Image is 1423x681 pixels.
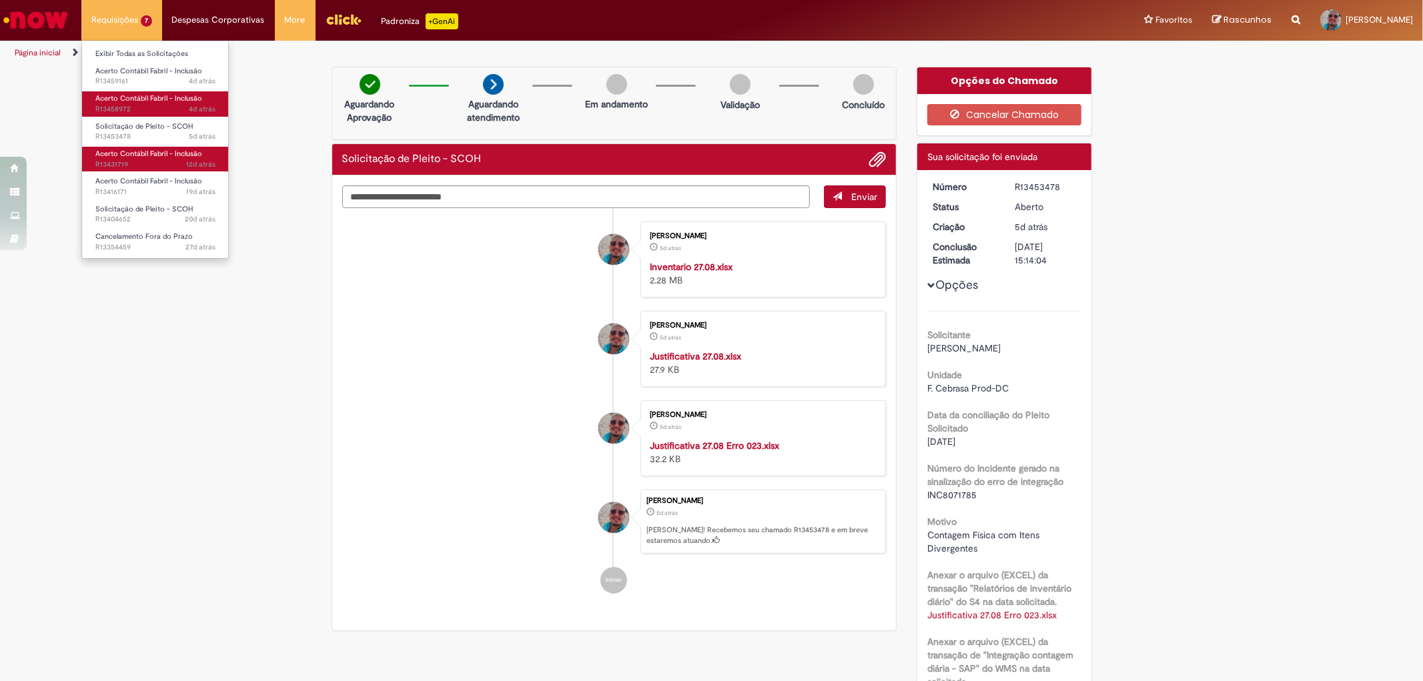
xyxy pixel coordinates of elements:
span: Contagem Física com Itens Divergentes [927,529,1042,554]
p: Aguardando Aprovação [338,97,402,124]
time: 27/08/2025 16:12:43 [660,423,681,431]
ul: Requisições [81,40,229,259]
span: 4d atrás [189,76,215,86]
span: 19d atrás [186,187,215,197]
div: 27/08/2025 16:14:01 [1015,220,1077,233]
div: 32.2 KB [650,439,872,466]
span: Favoritos [1155,13,1192,27]
span: Requisições [91,13,138,27]
p: Validação [721,98,760,111]
span: 5d atrás [189,131,215,141]
a: Aberto R13416171 : Acerto Contábil Fabril - Inclusão [82,174,229,199]
span: 5d atrás [660,423,681,431]
span: 5d atrás [656,509,678,517]
span: Acerto Contábil Fabril - Inclusão [95,149,202,159]
a: Download de Justificativa 27.08 Erro 023.xlsx [927,609,1057,621]
time: 27/08/2025 16:14:01 [1015,221,1047,233]
img: img-circle-grey.png [606,74,627,95]
time: 27/08/2025 16:14:01 [656,509,678,517]
span: R13404652 [95,214,215,225]
a: Aberto R13431719 : Acerto Contábil Fabril - Inclusão [82,147,229,171]
div: 27.9 KB [650,350,872,376]
time: 28/08/2025 16:06:08 [189,104,215,114]
span: R13459161 [95,76,215,87]
time: 27/08/2025 16:12:47 [660,333,681,342]
img: ServiceNow [1,7,70,33]
span: R13453478 [95,131,215,142]
span: Sua solicitação foi enviada [927,151,1037,163]
a: Justificativa 27.08 Erro 023.xlsx [650,440,779,452]
button: Cancelar Chamado [927,104,1081,125]
div: Lucas Matias De Carvalho [598,413,629,444]
a: Exibir Todas as Solicitações [82,47,229,61]
div: [PERSON_NAME] [650,321,872,329]
span: 5d atrás [660,244,681,252]
span: Solicitação de Pleito - SCOH [95,121,193,131]
div: [DATE] 15:14:04 [1015,240,1077,267]
dt: Conclusão Estimada [923,240,1005,267]
span: [DATE] [927,436,955,448]
img: arrow-next.png [483,74,504,95]
time: 12/08/2025 15:43:14 [185,214,215,224]
a: Aberto R13404652 : Solicitação de Pleito - SCOH [82,202,229,227]
p: Aguardando atendimento [461,97,526,124]
a: Página inicial [15,47,61,58]
dt: Número [923,180,1005,193]
dt: Criação [923,220,1005,233]
span: 4d atrás [189,104,215,114]
span: Despesas Corporativas [172,13,265,27]
span: 12d atrás [186,159,215,169]
p: Concluído [842,98,885,111]
p: Em andamento [585,97,648,111]
b: Data da conciliação do Pleito Solicitado [927,409,1049,434]
span: R13458972 [95,104,215,115]
img: img-circle-grey.png [730,74,751,95]
span: R13354459 [95,242,215,253]
time: 20/08/2025 10:55:34 [186,159,215,169]
div: Lucas Matias De Carvalho [598,502,629,533]
span: Acerto Contábil Fabril - Inclusão [95,93,202,103]
span: [PERSON_NAME] [927,342,1001,354]
time: 14/08/2025 08:36:26 [186,187,215,197]
span: Rascunhos [1224,13,1272,26]
time: 05/08/2025 10:26:24 [185,242,215,252]
ul: Trilhas de página [10,41,939,65]
span: 20d atrás [185,214,215,224]
div: Lucas Matias De Carvalho [598,323,629,354]
b: Unidade [927,369,962,381]
a: Justificativa 27.08.xlsx [650,350,741,362]
div: Opções do Chamado [917,67,1091,94]
img: click_logo_yellow_360x200.png [326,9,362,29]
li: Lucas Matias De Carvalho [342,490,887,554]
p: +GenAi [426,13,458,29]
a: Aberto R13458972 : Acerto Contábil Fabril - Inclusão [82,91,229,116]
span: INC8071785 [927,489,977,501]
div: Lucas Matias De Carvalho [598,234,629,265]
div: [PERSON_NAME] [646,497,879,505]
a: Aberto R13354459 : Cancelamento Fora do Prazo [82,229,229,254]
a: Rascunhos [1212,14,1272,27]
b: Solicitante [927,329,971,341]
span: 5d atrás [1015,221,1047,233]
span: More [285,13,306,27]
span: R13416171 [95,187,215,197]
p: [PERSON_NAME]! Recebemos seu chamado R13453478 e em breve estaremos atuando. [646,525,879,546]
time: 27/08/2025 16:14:02 [189,131,215,141]
span: Acerto Contábil Fabril - Inclusão [95,66,202,76]
b: Número do Incidente gerado na sinalização do erro de integração [927,462,1063,488]
div: [PERSON_NAME] [650,232,872,240]
span: 5d atrás [660,333,681,342]
img: check-circle-green.png [360,74,380,95]
div: Padroniza [382,13,458,29]
span: Cancelamento Fora do Prazo [95,231,193,241]
div: [PERSON_NAME] [650,411,872,419]
span: Solicitação de Pleito - SCOH [95,204,193,214]
a: Aberto R13453478 : Solicitação de Pleito - SCOH [82,119,229,144]
a: Aberto R13459161 : Acerto Contábil Fabril - Inclusão [82,64,229,89]
textarea: Digite sua mensagem aqui... [342,185,811,208]
span: 27d atrás [185,242,215,252]
ul: Histórico de tíquete [342,208,887,607]
h2: Solicitação de Pleito - SCOH Histórico de tíquete [342,153,482,165]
